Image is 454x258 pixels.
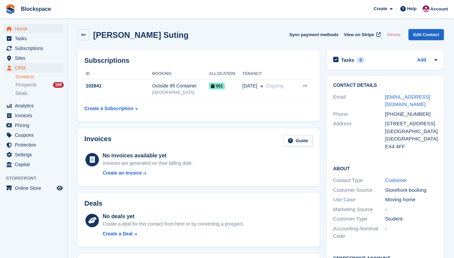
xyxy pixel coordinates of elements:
[3,111,64,120] a: menu
[56,184,64,192] a: Preview store
[103,170,142,177] div: Create an Invoice
[103,160,193,167] div: Invoices are generated on their billing date.
[385,186,437,194] div: Storefront booking
[15,63,55,73] span: CRM
[15,53,55,63] span: Sites
[385,215,437,223] div: Student
[3,121,64,130] a: menu
[242,82,257,89] span: [DATE]
[341,57,354,63] h2: Tasks
[15,101,55,110] span: Analytics
[385,225,437,240] div: -
[385,143,437,151] div: EX4 4FF
[93,30,189,40] h2: [PERSON_NAME] Suting
[357,57,365,63] div: 0
[333,120,385,150] div: Address
[385,177,407,183] a: Customer
[16,90,28,97] span: Deals
[333,83,437,88] h2: Contact Details
[385,94,430,107] a: [EMAIL_ADDRESS][DOMAIN_NAME]
[3,130,64,140] a: menu
[333,93,385,108] div: Email
[84,102,138,115] a: Create a Subscription
[407,5,417,12] span: Help
[333,110,385,118] div: Phone
[384,29,403,40] button: Delete
[103,152,193,160] div: No invoices available yet
[152,82,209,89] div: Outside 8ft Container
[385,128,437,135] div: [GEOGRAPHIC_DATA]
[15,183,55,193] span: Online Store
[333,215,385,223] div: Customer Type
[15,130,55,140] span: Coupons
[333,177,385,184] div: Contact Type
[15,24,55,33] span: Home
[103,212,244,221] div: No deals yet
[3,24,64,33] a: menu
[333,206,385,213] div: Marketing Source
[15,34,55,43] span: Tasks
[103,170,193,177] a: Create an Invoice
[15,111,55,120] span: Invoices
[15,160,55,169] span: Capital
[209,69,242,79] th: Allocation
[53,82,64,88] div: 169
[152,89,209,96] div: [GEOGRAPHIC_DATA]
[3,160,64,169] a: menu
[3,101,64,110] a: menu
[3,44,64,53] a: menu
[417,56,426,64] a: Add
[3,63,64,73] a: menu
[385,120,437,128] div: [STREET_ADDRESS]
[15,150,55,159] span: Settings
[6,175,67,182] span: Storefront
[283,135,313,146] a: Guide
[242,69,295,79] th: Tenancy
[341,29,382,40] a: View on Stripe
[152,69,209,79] th: Booking
[289,29,339,40] button: Sync payment methods
[423,5,429,12] img: Blockspace
[374,5,387,12] span: Create
[84,135,111,146] h2: Invoices
[84,57,313,64] h2: Subscriptions
[3,150,64,159] a: menu
[84,200,102,207] h2: Deals
[430,6,448,12] span: Account
[16,74,64,80] a: Contacts
[15,44,55,53] span: Subscriptions
[16,81,64,88] a: Prospects 169
[385,196,437,204] div: Moving home
[385,206,437,213] div: -
[103,230,133,237] div: Create a Deal
[266,83,284,88] span: Ongoing
[385,135,437,143] div: [GEOGRAPHIC_DATA]
[385,110,437,118] div: [PHONE_NUMBER]
[333,225,385,240] div: Accounting Nominal Code
[103,221,244,228] div: Create a deal for this contact from here or by converting a prospect.
[15,121,55,130] span: Pricing
[3,183,64,193] a: menu
[16,82,36,88] span: Prospects
[84,69,152,79] th: ID
[344,31,374,38] span: View on Stripe
[84,82,152,89] div: 102841
[15,140,55,150] span: Protection
[3,140,64,150] a: menu
[333,196,385,204] div: Use Case
[333,165,437,172] h2: About
[209,83,225,89] span: 001
[18,3,54,15] a: Blockspace
[408,29,444,40] a: Edit Contact
[84,105,133,112] div: Create a Subscription
[5,4,16,14] img: stora-icon-8386f47178a22dfd0bd8f6a31ec36ba5ce8667c1dd55bd0f319d3a0aa187defe.svg
[103,230,244,237] a: Create a Deal
[3,34,64,43] a: menu
[16,90,64,97] a: Deals
[3,53,64,63] a: menu
[333,186,385,194] div: Customer Source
